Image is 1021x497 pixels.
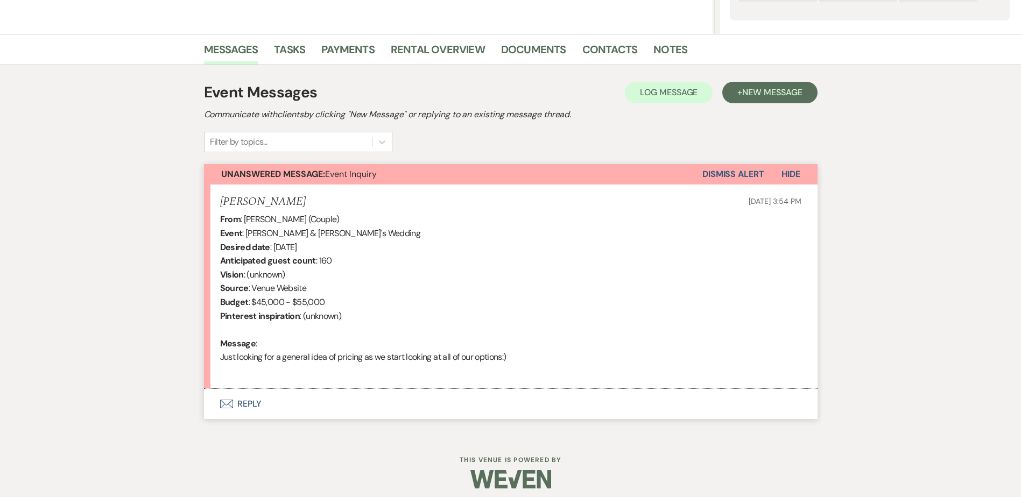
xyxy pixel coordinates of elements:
b: Budget [220,296,249,308]
button: Hide [764,164,818,184]
span: New Message [742,87,802,98]
a: Payments [321,41,375,65]
b: Desired date [220,242,270,253]
b: Pinterest inspiration [220,310,300,322]
b: Source [220,282,249,294]
b: From [220,214,241,225]
h1: Event Messages [204,81,318,104]
button: Unanswered Message:Event Inquiry [204,164,702,184]
a: Contacts [582,41,638,65]
b: Event [220,228,243,239]
a: Documents [501,41,566,65]
div: Filter by topics... [210,136,267,148]
h5: [PERSON_NAME] [220,195,306,209]
span: Event Inquiry [221,168,377,180]
span: [DATE] 3:54 PM [749,196,801,206]
span: Log Message [640,87,698,98]
a: Rental Overview [391,41,485,65]
h2: Communicate with clients by clicking "New Message" or replying to an existing message thread. [204,108,818,121]
button: Reply [204,389,818,419]
a: Messages [204,41,258,65]
button: Dismiss Alert [702,164,764,184]
a: Notes [653,41,687,65]
a: Tasks [274,41,305,65]
b: Vision [220,269,244,280]
b: Message [220,338,256,349]
button: +New Message [722,82,817,103]
b: Anticipated guest count [220,255,316,266]
div: : [PERSON_NAME] (Couple) : [PERSON_NAME] & [PERSON_NAME]'s Wedding : [DATE] : 160 : (unknown) : V... [220,212,801,378]
strong: Unanswered Message: [221,168,325,180]
button: Log Message [625,82,713,103]
span: Hide [781,168,800,180]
